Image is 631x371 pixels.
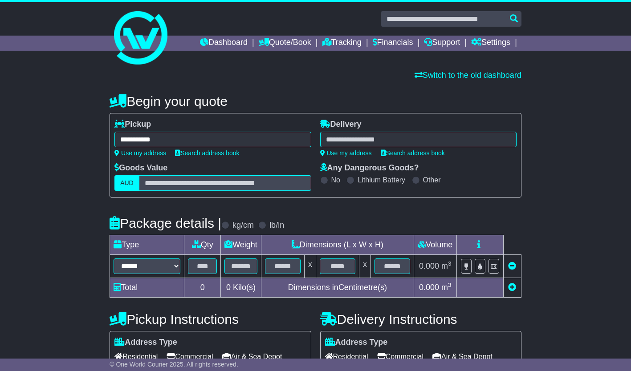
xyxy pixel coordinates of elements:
[320,163,419,173] label: Any Dangerous Goods?
[110,216,221,230] h4: Package details |
[508,262,516,270] a: Remove this item
[184,235,221,255] td: Qty
[325,350,368,363] span: Residential
[508,283,516,292] a: Add new item
[320,120,362,129] label: Delivery
[373,36,413,51] a: Financials
[331,176,340,184] label: No
[359,255,370,278] td: x
[441,283,452,292] span: m
[261,235,414,255] td: Dimensions (L x W x H)
[320,312,521,327] h4: Delivery Instructions
[222,350,282,363] span: Air & Sea Depot
[325,338,388,347] label: Address Type
[226,283,231,292] span: 0
[114,163,167,173] label: Goods Value
[221,278,261,298] td: Kilo(s)
[110,94,521,109] h4: Begin your quote
[175,149,239,157] a: Search address book
[167,350,213,363] span: Commercial
[424,36,460,51] a: Support
[114,338,177,347] label: Address Type
[423,176,441,184] label: Other
[110,361,238,368] span: © One World Courier 2025. All rights reserved.
[200,36,248,51] a: Dashboard
[415,71,521,80] a: Switch to the old dashboard
[304,255,316,278] td: x
[269,221,284,230] label: lb/in
[414,235,456,255] td: Volume
[110,312,311,327] h4: Pickup Instructions
[232,221,254,230] label: kg/cm
[114,175,139,191] label: AUD
[377,350,423,363] span: Commercial
[441,262,452,270] span: m
[110,278,184,298] td: Total
[114,350,158,363] span: Residential
[221,235,261,255] td: Weight
[261,278,414,298] td: Dimensions in Centimetre(s)
[471,36,510,51] a: Settings
[432,350,493,363] span: Air & Sea Depot
[419,262,439,270] span: 0.000
[114,149,166,157] a: Use my address
[448,282,452,288] sup: 3
[381,149,445,157] a: Search address book
[358,176,405,184] label: Lithium Battery
[322,36,362,51] a: Tracking
[448,260,452,267] sup: 3
[259,36,311,51] a: Quote/Book
[419,283,439,292] span: 0.000
[114,120,151,129] label: Pickup
[184,278,221,298] td: 0
[110,235,184,255] td: Type
[320,149,372,157] a: Use my address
